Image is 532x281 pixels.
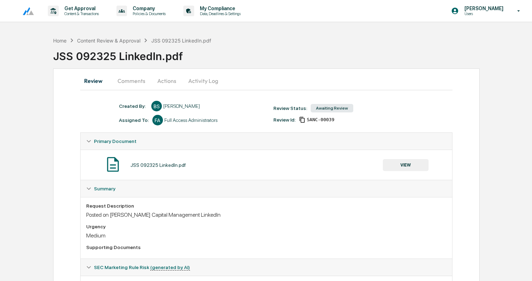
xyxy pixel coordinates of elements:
div: Full Access Administrators [164,117,217,123]
span: Summary [94,186,115,191]
div: secondary tabs example [80,72,452,89]
div: Review Status: [273,105,307,111]
div: Home [53,38,66,44]
p: Company [127,6,169,11]
div: Request Description [86,203,446,209]
div: JSS 092325 LinkedIn.pdf [151,38,211,44]
div: Primary Document [81,133,452,150]
p: Data, Deadlines & Settings [194,11,244,16]
button: Comments [112,72,151,89]
div: Medium [86,232,446,239]
div: FA [152,115,163,125]
div: Awaiting Review [311,104,353,112]
img: Document Icon [104,156,122,173]
p: Users [459,11,507,16]
span: 4822634c-1fe6-46c1-8ab3-c97fc8b7512e [307,117,334,123]
div: Created By: ‎ ‎ [119,103,148,109]
button: Actions [151,72,183,89]
button: Review [80,72,112,89]
div: Review Id: [273,117,296,123]
div: Supporting Documents [86,244,446,250]
div: JSS 092325 LinkedIn.pdf [53,44,532,63]
div: BS [151,101,162,111]
div: [PERSON_NAME] [163,103,200,109]
div: Posted on [PERSON_NAME] Capital Management LinkedIn [86,211,446,218]
button: VIEW [383,159,429,171]
button: Activity Log [183,72,224,89]
div: Summary [81,180,452,197]
p: Policies & Documents [127,11,169,16]
span: SEC Marketing Rule Risk [94,264,190,270]
div: Content Review & Approval [77,38,140,44]
p: [PERSON_NAME] [459,6,507,11]
div: Assigned To: [119,117,149,123]
img: logo [17,7,34,15]
p: My Compliance [194,6,244,11]
span: Primary Document [94,138,137,144]
div: Urgency [86,224,446,229]
p: Content & Transactions [59,11,102,16]
div: SEC Marketing Rule Risk (generated by AI) [81,259,452,276]
div: Summary [81,197,452,259]
iframe: Open customer support [509,258,528,277]
div: Primary Document [81,150,452,180]
div: JSS 092325 LinkedIn.pdf [131,162,186,168]
p: Get Approval [59,6,102,11]
u: (generated by AI) [150,264,190,270]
